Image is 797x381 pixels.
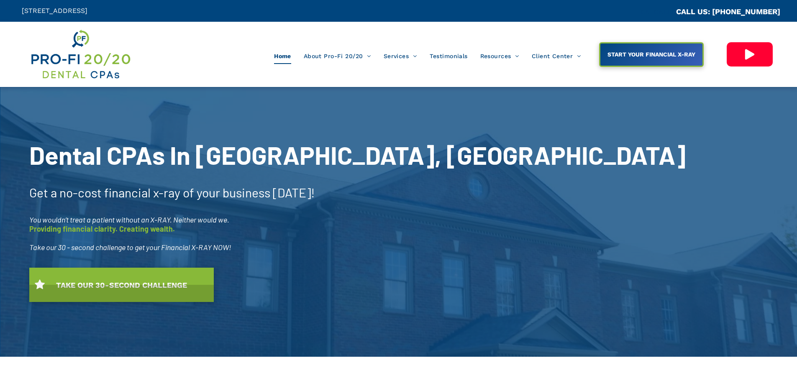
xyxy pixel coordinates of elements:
[525,48,587,64] a: Client Center
[268,48,297,64] a: Home
[29,243,231,252] span: Take our 30 - second challenge to get your Financial X-RAY NOW!
[423,48,474,64] a: Testimonials
[29,224,175,233] span: Providing financial clarity. Creating wealth.
[641,8,676,16] span: CA::CALLC
[59,185,180,200] span: no-cost financial x-ray
[29,215,229,224] span: You wouldn’t treat a patient without an X-RAY. Neither would we.
[377,48,423,64] a: Services
[183,185,315,200] span: of your business [DATE]!
[30,28,131,81] img: Get Dental CPA Consulting, Bookkeeping, & Bank Loans
[474,48,525,64] a: Resources
[22,7,87,15] span: [STREET_ADDRESS]
[297,48,377,64] a: About Pro-Fi 20/20
[676,7,780,16] a: CALL US: [PHONE_NUMBER]
[29,140,686,170] span: Dental CPAs In [GEOGRAPHIC_DATA], [GEOGRAPHIC_DATA]
[29,185,57,200] span: Get a
[605,47,698,62] span: START YOUR FINANCIAL X-RAY
[29,268,214,302] a: TAKE OUR 30-SECOND CHALLENGE
[599,42,704,67] a: START YOUR FINANCIAL X-RAY
[53,276,190,294] span: TAKE OUR 30-SECOND CHALLENGE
